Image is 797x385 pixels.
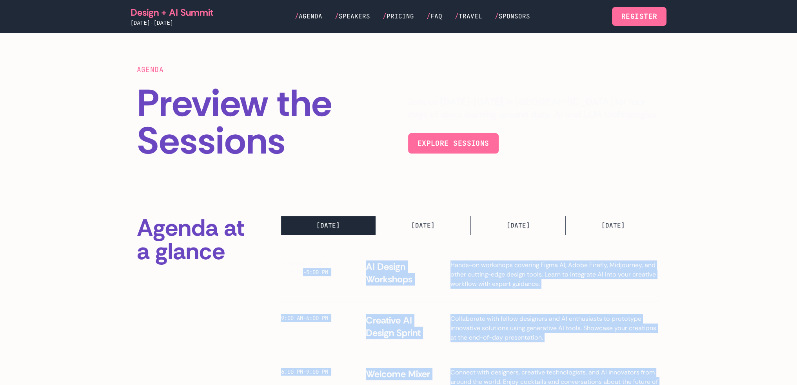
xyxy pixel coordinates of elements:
span: / [427,12,430,20]
a: Register [612,7,667,26]
a: Design + AI Summit [131,6,213,19]
div: 9:00 AM-6:00 PM [281,314,356,322]
h3: AI Design Workshops [366,260,441,286]
button: [DATE] [376,216,471,235]
div: 6:00 PM-9:00 PM [281,368,356,376]
button: EXPLORE SESSIONS [408,133,499,154]
span: Pricing [387,12,414,20]
span: / [495,12,499,20]
p: Collaborate with fellow designers and AI enthusiasts to prototype innovative solutions using gene... [450,314,661,342]
p: Hands-on workshops covering Figma AI, Adobe Firefly, Midjourney, and other cutting-edge design to... [450,260,661,289]
span: Travel [459,12,482,20]
span: / [295,12,299,20]
a: /Speakers [335,12,370,21]
a: /Agenda [295,12,322,21]
span: [DATE] [601,221,625,230]
span: / [383,12,387,20]
span: [DATE] [316,221,340,230]
div: 9:00 AM-12:00 PM 1:00 PM-5:00 PM [281,260,356,276]
button: [DATE] [471,216,566,235]
h1: Preview the Sessions [137,85,389,160]
button: [DATE] [566,216,660,235]
span: / [455,12,459,20]
span: [DATE] [507,221,530,230]
span: Sponsors [499,12,530,20]
a: EXPLORE SESSIONS [408,139,499,148]
span: Agenda [299,12,322,20]
span: [DATE] [411,221,435,230]
span: Speakers [339,12,370,20]
a: /Travel [455,12,482,21]
p: Join us [DATE]-[DATE] in [GEOGRAPHIC_DATA] for four days of deep learning around data, AI and LLM... [408,96,661,121]
h3: Welcome Mixer [366,368,441,380]
span: FAQ [430,12,442,20]
span: / [335,12,339,20]
a: /Sponsors [495,12,530,21]
a: /FAQ [427,12,442,21]
button: [DATE] [281,216,376,235]
span: Agenda at a glance [137,212,245,267]
div: AGENDA [137,64,389,75]
div: [DATE]-[DATE] [131,19,213,27]
h3: Creative AI Design Sprint [366,314,441,339]
a: /Pricing [383,12,414,21]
